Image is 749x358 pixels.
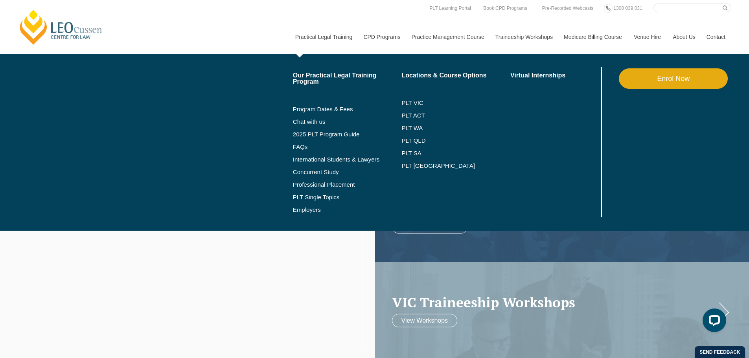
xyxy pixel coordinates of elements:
a: PLT Learning Portal [427,4,473,13]
a: Enrol Now [619,68,728,89]
a: PLT ACT [401,112,510,119]
a: PLT QLD [401,138,510,144]
a: Chat with us [293,119,402,125]
a: Concurrent Study [293,169,402,175]
a: Venue Hire [628,20,667,54]
a: PLT WA [401,125,491,131]
a: View Workshops [392,314,458,327]
a: CPD Programs [357,20,405,54]
a: Traineeship Workshops [490,20,558,54]
a: Our Practical Legal Training Program [293,72,402,85]
a: VIC Traineeship Workshops [392,295,716,310]
a: PLT [GEOGRAPHIC_DATA] [401,163,510,169]
a: Book CPD Programs [481,4,529,13]
a: Professional Placement [293,182,402,188]
a: 1300 039 031 [611,4,644,13]
a: Contact [701,20,731,54]
a: 2025 PLT Program Guide [293,131,382,138]
a: [PERSON_NAME] Centre for Law [18,9,105,46]
a: International Students & Lawyers [293,156,402,163]
a: Virtual Internships [510,72,600,79]
a: Locations & Course Options [401,72,510,79]
a: About Us [667,20,701,54]
a: Practical Legal Training [289,20,358,54]
span: 1300 039 031 [613,6,642,11]
a: Medicare Billing Course [558,20,628,54]
a: PLT SA [401,150,510,156]
a: Program Dates & Fees [293,106,402,112]
a: PLT Single Topics [293,194,402,200]
a: Pre-Recorded Webcasts [540,4,596,13]
a: FAQs [293,144,402,150]
a: Employers [293,207,402,213]
a: PLT VIC [401,100,510,106]
a: Practice Management Course [406,20,490,54]
iframe: LiveChat chat widget [696,305,729,338]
